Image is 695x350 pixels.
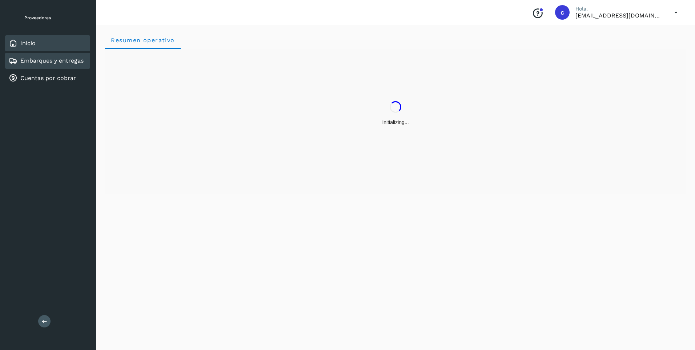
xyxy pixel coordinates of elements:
div: Embarques y entregas [5,53,90,69]
span: Resumen operativo [111,37,175,44]
div: Inicio [5,35,90,51]
div: Cuentas por cobrar [5,70,90,86]
p: Hola, [575,6,663,12]
a: Embarques y entregas [20,57,84,64]
a: Inicio [20,40,36,47]
p: Proveedores [24,15,87,20]
a: Cuentas por cobrar [20,75,76,81]
p: cuentas3@enlacesmet.com.mx [575,12,663,19]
